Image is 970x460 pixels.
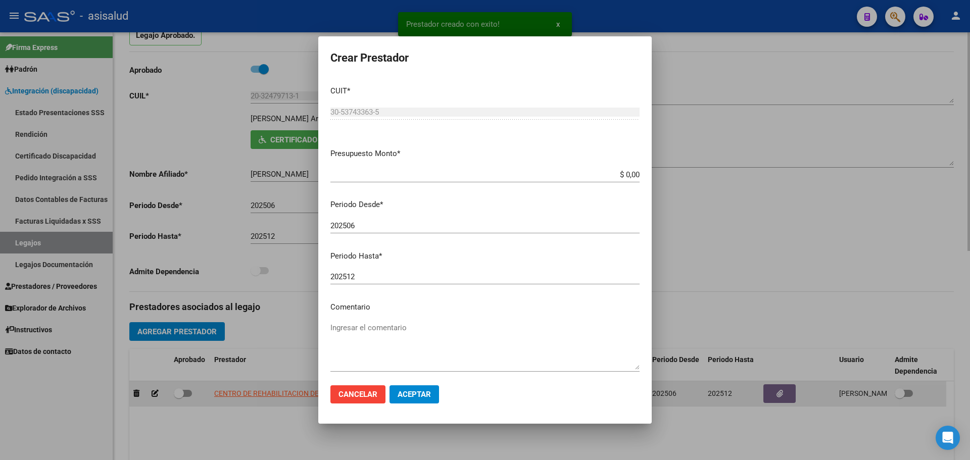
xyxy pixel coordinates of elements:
[330,199,640,211] p: Periodo Desde
[338,390,377,399] span: Cancelar
[330,301,640,313] p: Comentario
[330,148,640,160] p: Presupuesto Monto
[390,385,439,403] button: Aceptar
[330,48,640,68] h2: Crear Prestador
[330,85,640,97] p: CUIT
[330,385,385,403] button: Cancelar
[330,250,640,262] p: Periodo Hasta
[398,390,431,399] span: Aceptar
[936,426,960,450] div: Open Intercom Messenger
